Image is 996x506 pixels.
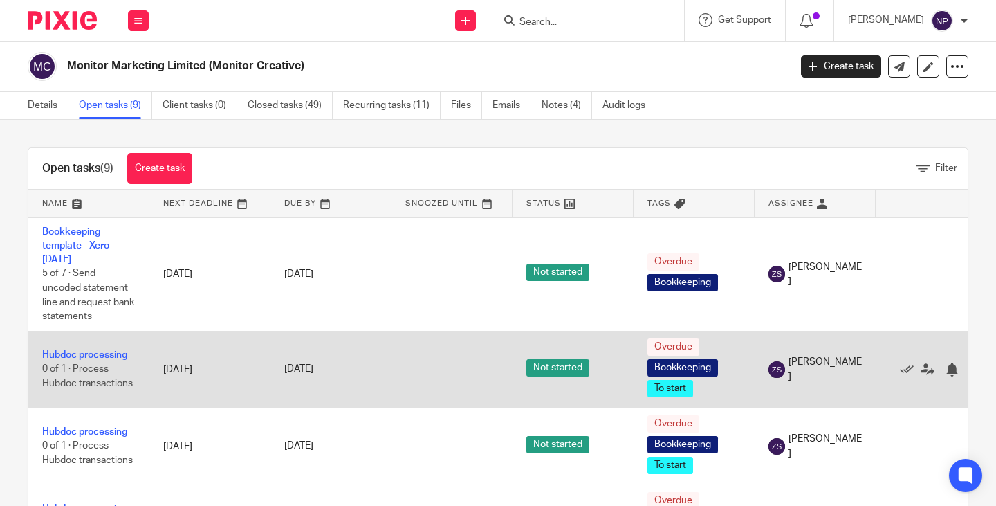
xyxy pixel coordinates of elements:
span: Snoozed Until [405,199,478,207]
span: Bookkeeping [647,274,718,291]
a: Mark as done [900,363,921,377]
span: Filter [935,163,957,173]
span: Not started [526,436,589,453]
a: Open tasks (9) [79,92,152,119]
td: [DATE] [149,408,270,485]
a: Notes (4) [542,92,592,119]
span: Tags [647,199,671,207]
span: Not started [526,264,589,281]
img: svg%3E [28,52,57,81]
img: svg%3E [931,10,953,32]
input: Search [518,17,643,29]
span: [DATE] [284,365,313,374]
a: Details [28,92,68,119]
a: Hubdoc processing [42,350,127,360]
span: 0 of 1 · Process Hubdoc transactions [42,365,133,389]
p: [PERSON_NAME] [848,13,924,27]
span: [DATE] [284,442,313,451]
a: Client tasks (0) [163,92,237,119]
span: Get Support [718,15,771,25]
img: svg%3E [768,361,785,378]
span: Overdue [647,338,699,356]
span: [DATE] [284,269,313,279]
span: Not started [526,359,589,377]
a: Hubdoc processing [42,427,127,437]
td: [DATE] [149,331,270,408]
a: Recurring tasks (11) [343,92,441,119]
span: [PERSON_NAME] [788,432,862,460]
span: 0 of 1 · Process Hubdoc transactions [42,442,133,466]
h2: Monitor Marketing Limited (Monitor Creative) [67,59,638,73]
a: Bookkeeping template - Xero - [DATE] [42,227,115,265]
img: Pixie [28,11,97,30]
a: Create task [801,55,881,78]
span: To start [647,457,693,474]
a: Create task [127,153,192,184]
td: [DATE] [149,217,270,331]
img: svg%3E [768,266,785,282]
span: Overdue [647,415,699,433]
span: Status [526,199,561,207]
a: Emails [492,92,531,119]
span: Bookkeeping [647,359,718,377]
span: Bookkeeping [647,436,718,453]
span: (9) [100,163,113,174]
a: Audit logs [602,92,656,119]
span: [PERSON_NAME] [788,355,862,383]
img: svg%3E [768,438,785,455]
a: Files [451,92,482,119]
span: Overdue [647,253,699,271]
h1: Open tasks [42,161,113,176]
a: Closed tasks (49) [248,92,333,119]
span: To start [647,380,693,397]
span: 5 of 7 · Send uncoded statement line and request bank statements [42,269,134,322]
span: [PERSON_NAME] [788,260,862,289]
